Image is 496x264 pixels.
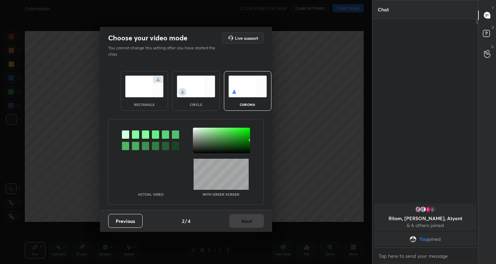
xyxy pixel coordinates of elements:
p: Actual Video [138,193,164,196]
p: D [492,25,494,30]
div: grid [372,202,478,247]
div: circle [182,103,210,106]
p: You cannot change this setting after you have started the class [108,45,220,57]
img: circleScreenIcon.acc0effb.svg [177,76,215,97]
p: Chat [372,0,394,19]
h4: 4 [188,217,190,225]
img: 812ef1d803e6401eb79d1064c6f6a706.jpg [415,206,422,213]
img: default.png [420,206,426,213]
div: rectangle [131,103,158,106]
h4: 2 [182,217,184,225]
p: Ritom, [PERSON_NAME], Atyant [378,216,472,221]
div: 6 [429,206,436,213]
div: chroma [234,103,261,106]
h2: Choose your video mode [108,33,187,42]
p: G [491,44,494,49]
p: T [492,6,494,11]
h5: Live support [235,36,258,40]
h4: / [185,217,187,225]
img: 3 [424,206,431,213]
span: You [419,236,427,242]
img: chromaScreenIcon.c19ab0a0.svg [228,76,267,97]
p: With green screen [203,193,239,196]
img: eb572a6c184c4c0488efe4485259b19d.jpg [410,236,416,243]
img: normalScreenIcon.ae25ed63.svg [125,76,164,97]
span: joined [427,236,441,242]
button: Previous [108,214,143,228]
p: & 6 others joined [378,223,472,228]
